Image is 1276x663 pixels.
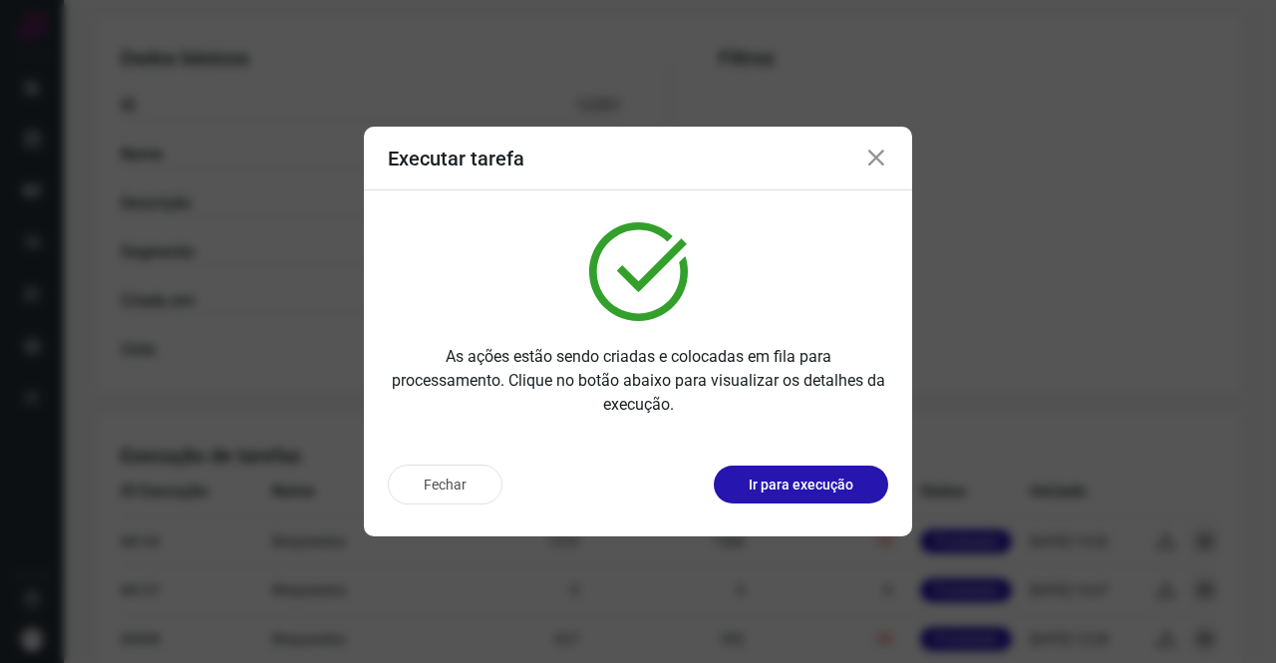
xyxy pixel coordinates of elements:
[388,465,502,504] button: Fechar
[589,222,688,321] img: verified.svg
[388,147,524,170] h3: Executar tarefa
[388,345,888,417] p: As ações estão sendo criadas e colocadas em fila para processamento. Clique no botão abaixo para ...
[749,475,853,496] p: Ir para execução
[714,466,888,503] button: Ir para execução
